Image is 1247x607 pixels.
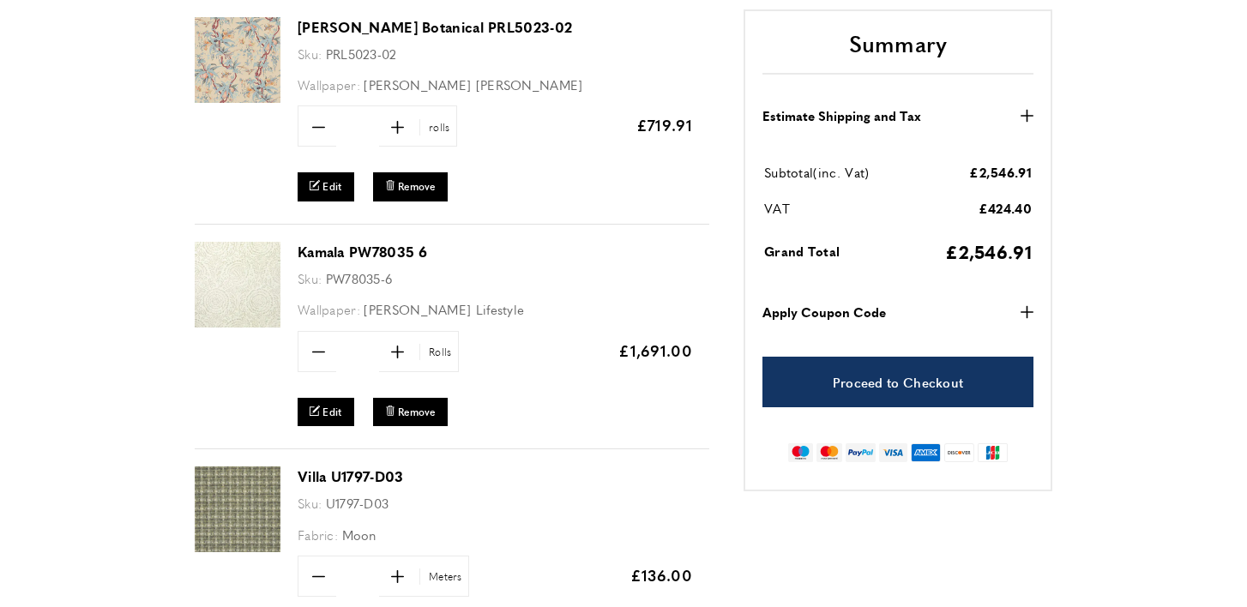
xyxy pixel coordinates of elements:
span: VAT [764,199,790,217]
span: Wallpaper: [298,75,360,93]
a: Villa U1797-D03 [298,466,404,486]
span: £719.91 [636,114,692,135]
span: Sku: [298,494,322,512]
img: jcb [978,443,1008,462]
span: Edit [322,179,341,194]
span: Sku: [298,45,322,63]
span: £424.40 [979,198,1032,216]
button: Remove Kamala PW78035 6 [373,398,448,426]
span: £1,691.00 [618,340,692,361]
span: £2,546.91 [969,162,1032,180]
h2: Summary [762,27,1033,74]
a: Edit Mary Day Botanical PRL5023-02 [298,172,354,201]
button: Remove Mary Day Botanical PRL5023-02 [373,172,448,201]
span: Remove [398,179,436,194]
img: paypal [846,443,876,462]
span: PW78035-6 [326,269,393,287]
span: £2,546.91 [945,237,1032,263]
span: U1797-D03 [326,494,389,512]
img: mastercard [816,443,841,462]
img: visa [879,443,907,462]
img: discover [944,443,974,462]
a: Proceed to Checkout [762,357,1033,407]
img: Mary Day Botanical PRL5023-02 [195,17,280,103]
span: Edit [322,405,341,419]
img: Villa U1797-D03 [195,466,280,552]
a: Kamala PW78035 6 [298,242,428,261]
span: Wallpaper: [298,300,360,318]
span: PRL5023-02 [326,45,397,63]
span: Remove [398,405,436,419]
span: Rolls [419,344,456,360]
a: Kamala PW78035 6 [195,316,280,330]
strong: Estimate Shipping and Tax [762,105,921,125]
span: Sku: [298,269,322,287]
a: [PERSON_NAME] Botanical PRL5023-02 [298,17,572,37]
span: rolls [419,119,455,135]
span: Grand Total [764,242,840,260]
span: (inc. Vat) [813,163,869,181]
a: Mary Day Botanical PRL5023-02 [195,91,280,105]
img: maestro [788,443,813,462]
span: [PERSON_NAME] [PERSON_NAME] [364,75,582,93]
span: Meters [419,568,467,585]
button: Estimate Shipping and Tax [762,105,1033,125]
img: american-express [911,443,941,462]
strong: Apply Coupon Code [762,302,886,322]
a: Edit Kamala PW78035 6 [298,398,354,426]
img: Kamala PW78035 6 [195,242,280,328]
span: £136.00 [630,564,692,586]
span: Moon [342,526,377,544]
span: Fabric: [298,526,338,544]
button: Apply Coupon Code [762,302,1033,322]
span: [PERSON_NAME] Lifestyle [364,300,524,318]
a: Villa U1797-D03 [195,540,280,555]
span: Subtotal [764,163,813,181]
